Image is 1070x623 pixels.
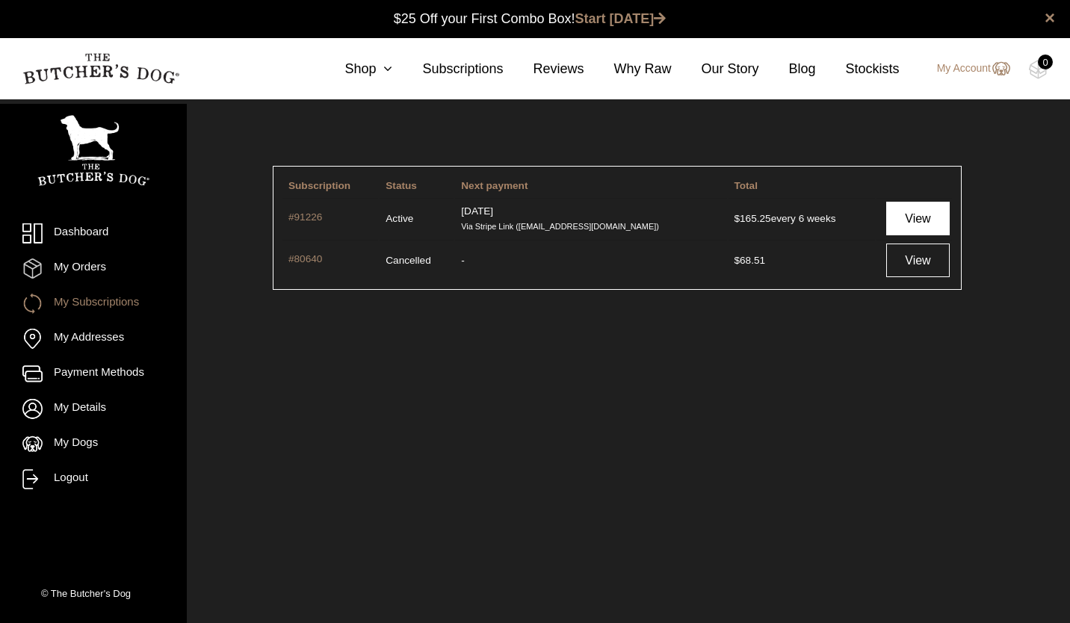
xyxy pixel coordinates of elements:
[288,210,372,227] a: #91226
[22,258,164,279] a: My Orders
[735,213,771,224] span: 165.25
[22,223,164,244] a: Dashboard
[735,213,740,224] span: $
[735,255,766,266] span: 68.51
[22,399,164,419] a: My Details
[729,198,876,238] td: every 6 weeks
[455,198,726,238] td: [DATE]
[735,255,740,266] span: $
[392,59,503,79] a: Subscriptions
[461,222,659,231] small: Via Stripe Link ([EMAIL_ADDRESS][DOMAIN_NAME])
[380,240,454,280] td: Cancelled
[288,252,372,269] a: #80640
[672,59,759,79] a: Our Story
[735,180,758,191] span: Total
[22,434,164,454] a: My Dogs
[22,294,164,314] a: My Subscriptions
[759,59,816,79] a: Blog
[1029,60,1048,79] img: TBD_Cart-Empty.png
[575,11,667,26] a: Start [DATE]
[37,115,149,186] img: TBD_Portrait_Logo_White.png
[461,180,528,191] span: Next payment
[455,240,726,280] td: -
[584,59,672,79] a: Why Raw
[380,198,454,238] td: Active
[22,329,164,349] a: My Addresses
[816,59,900,79] a: Stockists
[886,244,949,277] a: View
[22,469,164,489] a: Logout
[1038,55,1053,69] div: 0
[22,364,164,384] a: Payment Methods
[1045,9,1055,27] a: close
[922,60,1010,78] a: My Account
[886,202,949,235] a: View
[386,180,417,191] span: Status
[315,59,392,79] a: Shop
[503,59,584,79] a: Reviews
[288,180,350,191] span: Subscription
